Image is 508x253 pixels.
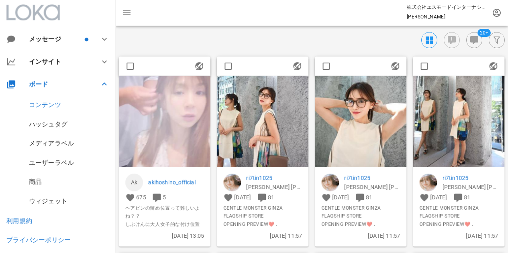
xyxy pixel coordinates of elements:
[315,76,406,167] img: 1478435535602921_18525814438041288_6323545533037494011_n.jpg
[442,182,498,191] p: 石井 里奈 ISHII RINA
[29,140,74,147] a: メディアラベル
[6,217,32,225] a: 利用規約
[344,182,400,191] p: 石井 里奈 ISHII RINA
[477,29,491,37] span: バッジ
[413,76,504,167] img: 1478436535852982_18525814453041288_5837231389514523625_n.jpg
[246,182,302,191] p: 石井 里奈 ISHII RINA
[442,174,498,182] a: ri7tin1025
[464,194,470,200] span: 81
[148,178,204,187] a: akihoshino_official
[407,3,487,11] p: 株式会社エスモードインターナショナル
[125,204,204,220] span: ヘアピンの留め位置って難しいよね？？
[29,80,90,88] div: ボード
[223,231,302,240] p: [DATE] 11:57
[217,76,308,167] img: 1478434535764013_18525814429041288_7767685724272205729_n.jpg
[419,220,498,228] span: OPENING PREVIEW❤️ .
[119,76,210,167] img: 1478595AQN5BkQmuul7IBZ7GiQlVDzafHIxgbZtDSuXRGjUfdWGNFJS8l22m1djZXAnWaQvAwhG8M_qP88LYdV7YNxKtG7k8s...
[125,174,143,191] a: Ak
[223,204,302,220] span: GENTLE MONSTER GINZA FLAGSHIP STORE
[6,236,71,244] a: プライバシーポリシー
[29,159,74,166] a: ユーザーラベル
[223,220,302,228] span: OPENING PREVIEW❤️ .
[234,194,251,200] span: [DATE]
[332,194,349,200] span: [DATE]
[163,194,166,200] span: 5
[430,194,447,200] span: [DATE]
[419,231,498,240] p: [DATE] 11:57
[321,204,400,220] span: GENTLE MONSTER GINZA FLAGSHIP STORE
[246,174,302,182] a: ri7tin1025
[419,204,498,220] span: GENTLE MONSTER GINZA FLAGSHIP STORE
[29,178,42,186] a: 商品
[268,194,274,200] span: 81
[29,120,67,128] a: ハッシュタグ
[419,174,437,191] img: ri7tin1025
[136,194,146,200] span: 675
[29,101,61,109] a: コンテンツ
[366,194,372,200] span: 81
[29,35,83,43] div: メッセージ
[85,38,88,41] span: バッジ
[344,174,400,182] a: ri7tin1025
[407,13,487,21] p: [PERSON_NAME]
[29,58,90,65] div: インサイト
[321,174,339,191] img: ri7tin1025
[223,174,241,191] img: ri7tin1025
[321,220,400,228] span: OPENING PREVIEW❤️ .
[29,197,67,205] a: ウィジェット
[125,220,204,236] span: しぶけんに大人女子的な付け位置を教えてもらったよ♡
[321,231,400,240] p: [DATE] 11:57
[125,231,204,240] p: [DATE] 13:05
